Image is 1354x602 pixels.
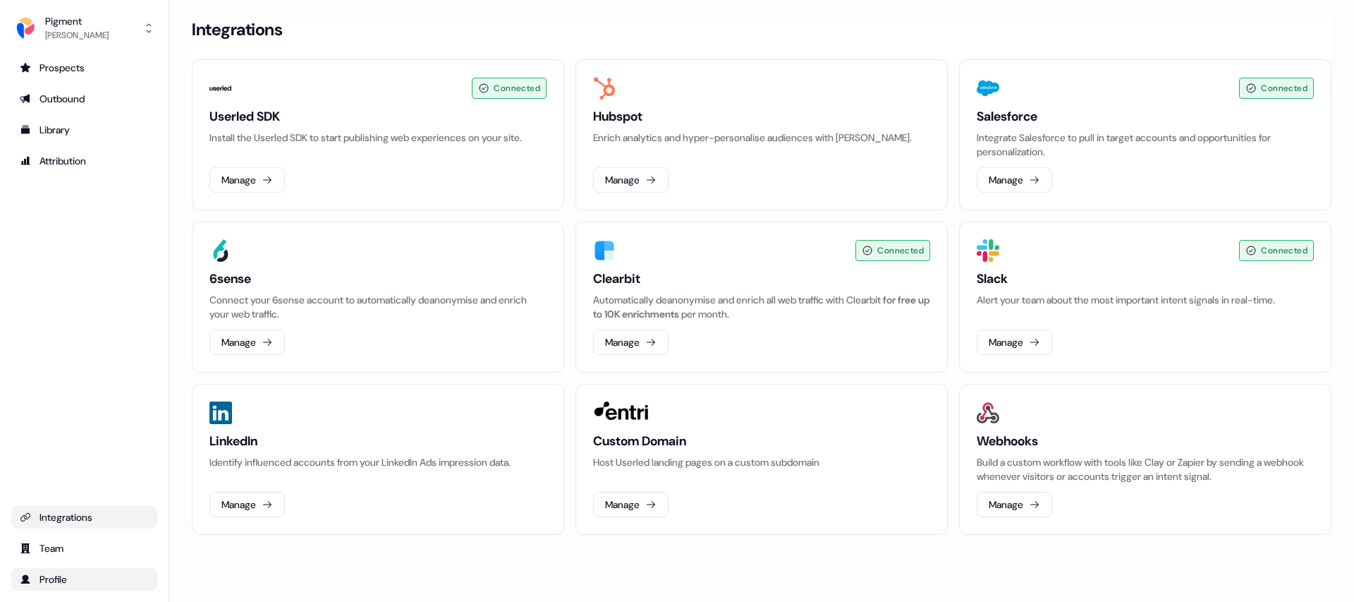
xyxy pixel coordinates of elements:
[11,56,157,79] a: Go to prospects
[1261,81,1307,95] span: Connected
[593,492,669,517] button: Manage
[192,19,282,40] h3: Integrations
[877,243,924,258] span: Connected
[45,14,109,28] div: Pigment
[209,270,547,287] h3: 6sense
[593,293,930,321] div: Automatically deanonymise and enrich all web traffic with Clearbit per month.
[20,154,149,168] div: Attribution
[209,455,547,469] p: Identify influenced accounts from your LinkedIn Ads impression data.
[209,293,547,321] p: Connect your 6sense account to automatically deanonymise and enrich your web traffic.
[593,270,930,287] h3: Clearbit
[977,293,1314,307] p: Alert your team about the most important intent signals in real-time.
[20,61,149,75] div: Prospects
[11,537,157,560] a: Go to team
[977,167,1052,193] button: Manage
[977,330,1052,355] button: Manage
[593,330,669,355] button: Manage
[977,492,1052,517] button: Manage
[209,131,547,145] p: Install the Userled SDK to start publishing web experiences on your site.
[977,108,1314,125] h3: Salesforce
[20,92,149,106] div: Outbound
[20,123,149,137] div: Library
[11,88,157,110] a: Go to outbound experience
[11,506,157,529] a: Go to integrations
[20,541,149,555] div: Team
[20,510,149,524] div: Integrations
[593,167,669,193] button: Manage
[977,455,1314,483] p: Build a custom workflow with tools like Clay or Zapier by sending a webhook whenever visitors or ...
[11,119,157,141] a: Go to templates
[977,433,1314,450] h3: Webhooks
[45,28,109,42] div: [PERSON_NAME]
[209,433,547,450] h3: LinkedIn
[209,492,285,517] button: Manage
[593,433,930,450] h3: Custom Domain
[593,108,930,125] h3: Hubspot
[494,81,540,95] span: Connected
[977,270,1314,287] h3: Slack
[11,11,157,45] button: Pigment[PERSON_NAME]
[593,455,930,469] p: Host Userled landing pages on a custom subdomain
[593,131,930,145] p: Enrich analytics and hyper-personalise audiences with [PERSON_NAME].
[11,150,157,172] a: Go to attribution
[209,167,285,193] button: Manage
[209,330,285,355] button: Manage
[20,572,149,586] div: Profile
[977,131,1314,159] p: Integrate Salesforce to pull in target accounts and opportunities for personalization.
[209,108,547,125] h3: Userled SDK
[11,568,157,591] a: Go to profile
[1261,243,1307,258] span: Connected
